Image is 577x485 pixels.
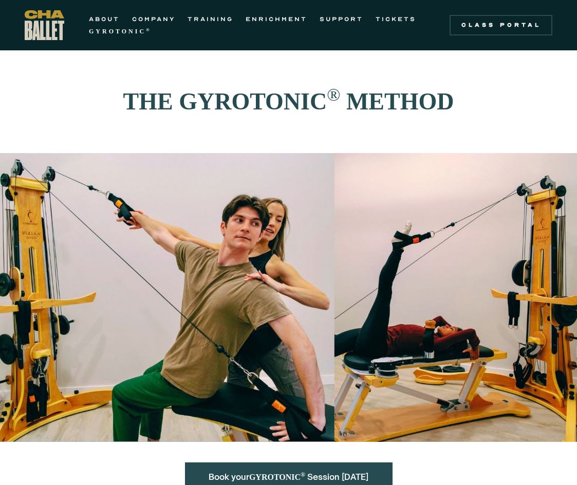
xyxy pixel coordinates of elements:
strong: THE GYROTONIC [123,88,327,115]
div: Class Portal [456,21,546,29]
a: Class Portal [450,15,552,35]
strong: GYROTONIC [89,28,146,35]
a: GYROTONIC® [89,25,152,38]
a: SUPPORT [320,13,363,25]
a: TICKETS [376,13,416,25]
strong: METHOD [346,88,454,115]
sup: ® [301,471,305,478]
sup: ® [146,27,152,32]
sup: ® [327,85,340,104]
a: ENRICHMENT [246,13,307,25]
a: COMPANY [132,13,175,25]
a: Book yourGYROTONIC® Session [DATE] [209,472,368,482]
a: home [25,10,64,40]
strong: GYROTONIC [249,473,307,481]
a: TRAINING [188,13,233,25]
a: ABOUT [89,13,120,25]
